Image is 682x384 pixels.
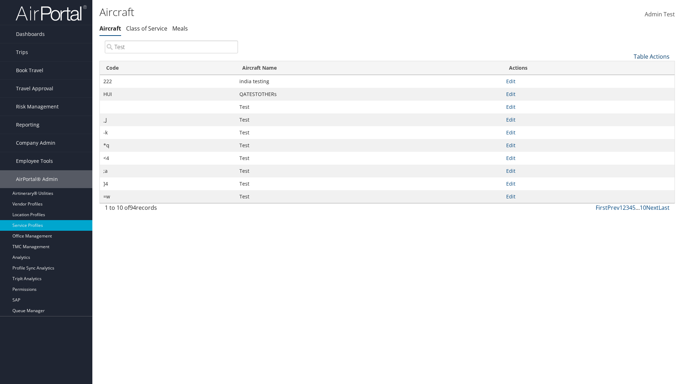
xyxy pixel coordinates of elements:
a: Table Actions [634,53,670,60]
td: Test [236,126,503,139]
a: Edit [506,91,515,97]
span: Travel Approval [16,80,53,97]
span: Employee Tools [16,152,53,170]
a: Edit [506,167,515,174]
a: Edit [506,180,515,187]
a: Edit [506,103,515,110]
a: Class of Service [126,25,167,32]
h1: Aircraft [99,5,483,20]
a: Last [659,204,670,212]
td: Test [236,190,503,203]
a: Next [646,204,659,212]
a: Edit [506,129,515,136]
td: Test [236,152,503,165]
a: Aircraft [99,25,121,32]
span: AirPortal® Admin [16,170,58,188]
td: Test [236,101,503,113]
span: 94 [130,204,136,212]
a: 10 [640,204,646,212]
td: HUI [100,88,236,101]
td: QATESTOTHERs [236,88,503,101]
div: 1 to 10 of records [105,203,238,215]
a: 5 [632,204,635,212]
span: Risk Management [16,98,59,116]
a: Admin Test [645,4,675,26]
a: 2 [623,204,626,212]
a: Meals [172,25,188,32]
th: Aircraft Name: activate to sort column descending [236,61,503,75]
span: Dashboards [16,25,45,43]
td: Test [236,139,503,152]
span: Admin Test [645,10,675,18]
span: Reporting [16,116,39,134]
span: Company Admin [16,134,55,152]
a: Edit [506,116,515,123]
a: Prev [607,204,619,212]
td: _J [100,113,236,126]
a: Edit [506,78,515,85]
td: <4 [100,152,236,165]
span: Book Travel [16,62,43,79]
td: ;a [100,165,236,177]
td: Test [236,177,503,190]
a: 3 [626,204,629,212]
a: First [596,204,607,212]
a: Edit [506,155,515,161]
span: … [635,204,640,212]
a: Edit [506,142,515,149]
td: india testing [236,75,503,88]
td: Test [236,113,503,126]
input: Search [105,41,238,53]
td: Test [236,165,503,177]
td: -k [100,126,236,139]
td: =w [100,190,236,203]
th: Code: activate to sort column ascending [100,61,236,75]
a: 4 [629,204,632,212]
a: Edit [506,193,515,200]
th: Actions [503,61,675,75]
td: ]4 [100,177,236,190]
span: Trips [16,43,28,61]
a: 1 [619,204,623,212]
td: 222 [100,75,236,88]
img: airportal-logo.png [16,5,87,21]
